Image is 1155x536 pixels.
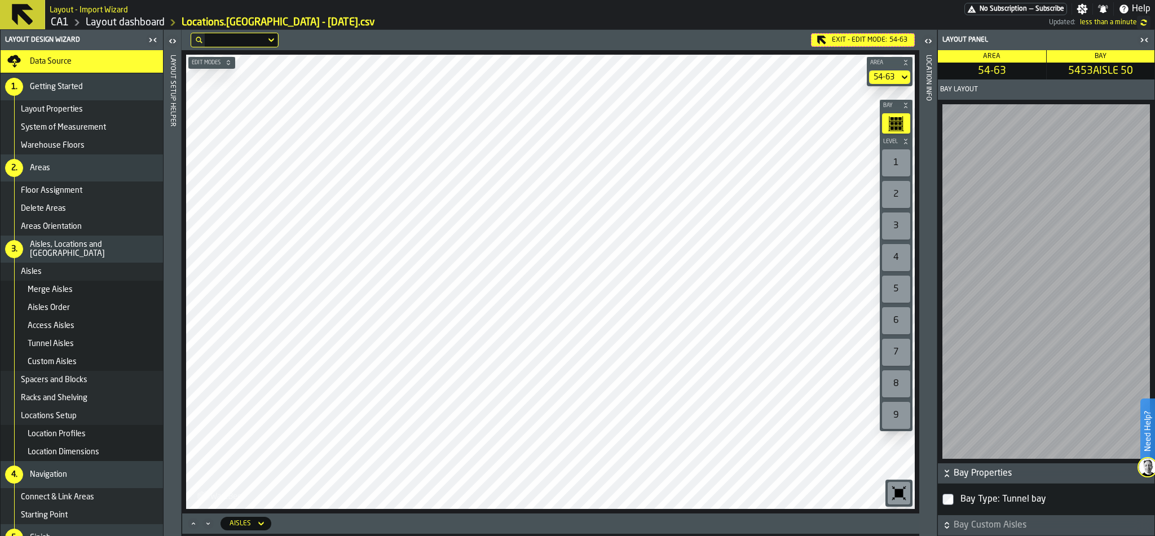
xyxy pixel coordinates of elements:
[30,163,50,172] span: Areas
[964,3,1067,15] div: Menu Subscription
[938,30,1154,50] header: Layout panel
[1,353,163,371] li: menu Custom Aisles
[21,375,87,384] span: Spacers and Blocks
[1,100,163,118] li: menu Layout Properties
[164,30,181,536] header: Layout Setup Helper
[1,335,163,353] li: menu Tunnel Aisles
[1,154,163,181] li: menu Areas
[5,78,23,96] div: 1.
[882,307,910,334] div: 6
[880,336,912,368] div: button-toolbar-undefined
[980,5,1027,13] span: No Subscription
[1,461,163,488] li: menu Navigation
[1080,19,1137,26] span: 8/28/2025, 3:59:17 PM
[21,411,77,420] span: Locations Setup
[882,149,910,176] div: 1
[1141,400,1154,463] label: Need Help?
[221,517,271,530] div: DropdownMenuValue-aisles
[21,123,106,132] span: System of Measurement
[1093,3,1113,15] label: button-toggle-Notifications
[882,181,910,208] div: 2
[145,33,161,47] label: button-toggle-Close me
[1,317,163,335] li: menu Access Aisles
[21,393,87,402] span: Racks and Shelving
[1,371,163,389] li: menu Spacers and Blocks
[924,52,932,533] div: Location Info
[882,339,910,366] div: 7
[920,32,936,52] label: button-toggle-Open
[50,16,549,29] nav: Breadcrumb
[1,30,163,50] header: Layout Design Wizard
[21,511,68,520] span: Starting Point
[30,82,83,91] span: Getting Started
[942,494,954,505] input: InputCheckbox-label-react-aria625550174-:r17d:
[28,303,70,312] span: Aisles Order
[1,118,163,136] li: menu System of Measurement
[880,147,912,179] div: button-toolbar-undefined
[983,53,1000,60] span: Area
[1,50,163,73] li: menu Data Source
[28,285,73,294] span: Merge Aisles
[230,520,251,528] div: DropdownMenuValue-aisles
[30,57,72,66] span: Data Source
[1,281,163,299] li: menu Merge Aisles
[1,73,163,100] li: menu Getting Started
[958,490,1148,508] div: InputCheckbox-react-aria625550174-:r17d:
[881,103,900,109] span: Bay
[201,518,215,529] button: Minimize
[21,267,42,276] span: Aisles
[880,210,912,242] div: button-toolbar-undefined
[880,368,912,400] div: button-toolbar-undefined
[880,273,912,305] div: button-toolbar-undefined
[1,425,163,443] li: menu Location Profiles
[86,16,165,29] a: link-to-/wh/i/76e2a128-1b54-4d66-80d4-05ae4c277723/designer
[30,240,158,258] span: Aisles, Locations and [GEOGRAPHIC_DATA]
[880,400,912,431] div: button-toolbar-undefined
[940,86,978,94] span: Bay Layout
[869,70,910,84] div: DropdownMenuValue-54-63
[165,32,180,52] label: button-toggle-Open
[28,448,99,457] span: Location Dimensions
[182,16,375,29] a: link-to-/wh/i/76e2a128-1b54-4d66-80d4-05ae4c277723/import/layout/734ba13b-34fa-4373-84a5-51d4d5ec...
[889,36,907,44] span: 54-63
[21,204,66,213] span: Delete Areas
[1,488,163,506] li: menu Connect & Link Areas
[919,30,937,536] header: Location Info
[964,3,1067,15] a: link-to-/wh/i/76e2a128-1b54-4d66-80d4-05ae4c277723/pricing/
[1,218,163,236] li: menu Areas Orientation
[938,463,1154,484] button: button-
[1114,2,1155,16] label: button-toggle-Help
[1,200,163,218] li: menu Delete Areas
[3,36,145,44] div: Layout Design Wizard
[867,57,912,68] button: button-
[21,105,83,114] span: Layout Properties
[1029,5,1033,13] span: —
[880,305,912,336] div: button-toolbar-undefined
[882,402,910,429] div: 9
[1049,65,1153,77] span: 5453AISLE 50
[938,515,1154,535] button: button-
[940,36,1136,44] div: Layout panel
[1132,2,1150,16] span: Help
[881,139,900,145] span: Level
[885,480,912,507] div: button-toolbar-undefined
[187,518,200,529] button: Maximize
[1095,53,1106,60] span: Bay
[1,506,163,524] li: menu Starting Point
[1072,3,1092,15] label: button-toggle-Settings
[1,236,163,263] li: menu Aisles, Locations and Bays
[880,111,912,136] div: button-toolbar-undefined
[169,52,177,533] div: Layout Setup Helper
[196,37,202,43] div: hide filter
[880,179,912,210] div: button-toolbar-undefined
[868,60,900,66] span: Area
[28,429,86,438] span: Location Profiles
[811,33,915,47] div: Exit - Edit Mode:
[28,321,74,330] span: Access Aisles
[188,57,235,68] button: button-
[1,136,163,154] li: menu Warehouse Floors
[188,484,252,507] a: logo-header
[954,519,1152,532] span: Bay Custom Aisles
[1049,19,1075,26] span: Updated:
[882,212,910,240] div: 3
